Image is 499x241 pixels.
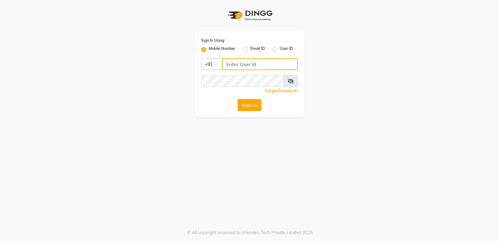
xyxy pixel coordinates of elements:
label: Email ID [250,46,265,53]
button: Sign In [238,99,261,111]
input: Username [222,58,298,70]
img: logo1.svg [225,6,274,25]
a: Forgot Password? [265,89,298,93]
label: User ID [280,46,293,53]
input: Username [201,75,284,87]
label: Sign In Using: [201,38,225,43]
label: Mobile Number [209,46,235,53]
